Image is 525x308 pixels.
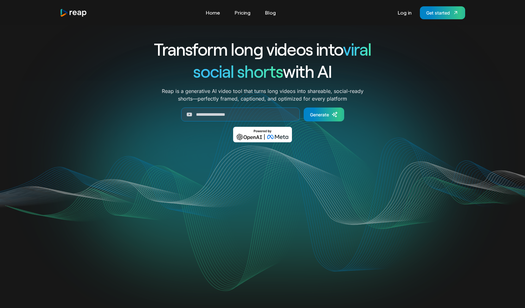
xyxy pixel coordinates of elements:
span: viral [343,39,371,59]
span: social shorts [193,61,283,81]
a: home [60,9,87,17]
p: Reap is a generative AI video tool that turns long videos into shareable, social-ready shorts—per... [162,87,364,102]
a: Generate [304,108,344,121]
video: Your browser does not support the video tag. [135,151,390,279]
a: Home [203,8,223,18]
a: Log in [395,8,415,18]
h1: with AI [131,60,394,82]
img: Powered by OpenAI & Meta [233,127,292,142]
div: Get started [426,9,450,16]
a: Blog [262,8,279,18]
a: Pricing [231,8,254,18]
div: Generate [310,111,329,118]
form: Generate Form [131,108,394,121]
h1: Transform long videos into [131,38,394,60]
a: Get started [420,6,465,19]
img: reap logo [60,9,87,17]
